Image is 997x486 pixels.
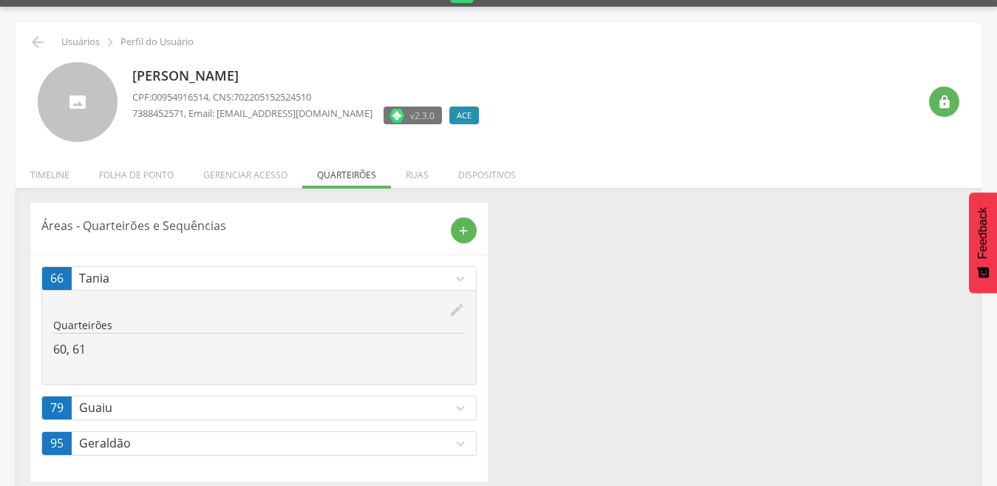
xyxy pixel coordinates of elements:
span: 7388452571 [132,107,184,120]
i: edit [449,302,465,318]
p: Tania [79,270,452,287]
i: add [457,224,470,237]
a: 95Geraldãoexpand_more [42,432,476,455]
li: Dispositivos [443,154,531,189]
span: 79 [50,399,64,416]
span: 66 [50,270,64,287]
li: Gerenciar acesso [188,154,302,189]
li: Timeline [16,154,84,189]
p: , Email: [EMAIL_ADDRESS][DOMAIN_NAME] [132,107,372,121]
span: 00954916514 [152,90,208,104]
p: Perfil do Usuário [120,36,194,48]
p: Áreas - Quarteirões e Sequências [41,217,440,234]
i: expand_more [452,400,469,416]
span: ACE [457,109,472,121]
p: CPF: , CNS: [132,90,486,104]
li: Folha de ponto [84,154,188,189]
p: Geraldão [79,435,452,452]
p: 60, 61 [53,341,465,358]
i:  [102,34,118,50]
button: Feedback - Mostrar pesquisa [969,192,997,293]
p: Guaiu [79,399,452,416]
i: expand_more [452,271,469,287]
span: 702205152524510 [234,90,311,104]
span: v2.3.0 [410,108,435,123]
i: expand_more [452,436,469,452]
i:  [937,95,952,109]
p: Quarteirões [53,318,465,333]
a: 66Taniaexpand_more [42,267,476,290]
a: 79Guaiuexpand_more [42,396,476,419]
span: Feedback [976,207,990,259]
i:  [29,33,47,51]
p: [PERSON_NAME] [132,67,486,86]
li: Ruas [391,154,443,189]
p: Usuários [61,36,100,48]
